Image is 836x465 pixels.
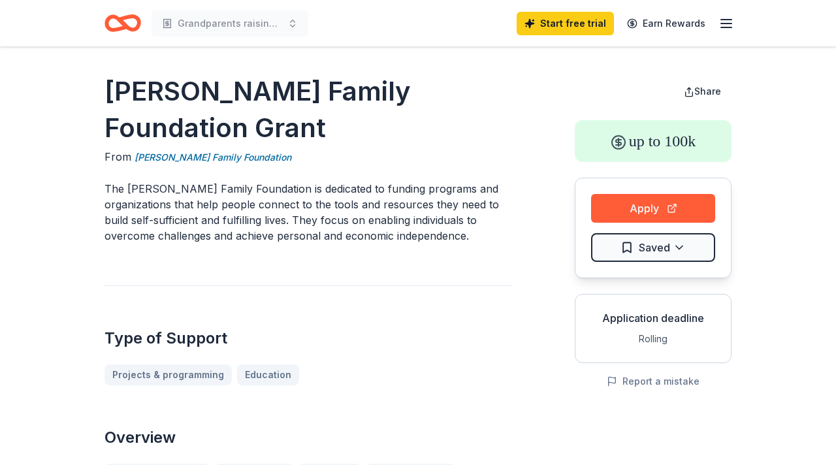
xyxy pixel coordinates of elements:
[586,310,720,326] div: Application deadline
[104,73,512,146] h1: [PERSON_NAME] Family Foundation Grant
[135,150,291,165] a: [PERSON_NAME] Family Foundation
[619,12,713,35] a: Earn Rewards
[104,8,141,39] a: Home
[104,328,512,349] h2: Type of Support
[673,78,731,104] button: Share
[575,120,731,162] div: up to 100k
[591,194,715,223] button: Apply
[178,16,282,31] span: Grandparents raising grandchildren
[517,12,614,35] a: Start free trial
[104,364,232,385] a: Projects & programming
[104,149,512,165] div: From
[152,10,308,37] button: Grandparents raising grandchildren
[639,239,670,256] span: Saved
[237,364,299,385] a: Education
[586,331,720,347] div: Rolling
[607,374,699,389] button: Report a mistake
[694,86,721,97] span: Share
[591,233,715,262] button: Saved
[104,427,512,448] h2: Overview
[104,181,512,244] p: The [PERSON_NAME] Family Foundation is dedicated to funding programs and organizations that help ...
